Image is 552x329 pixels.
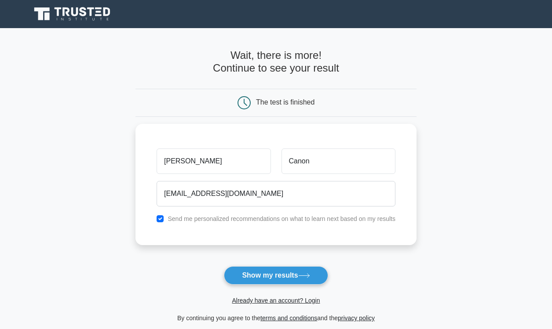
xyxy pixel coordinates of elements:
[168,215,395,222] label: Send me personalized recommendations on what to learn next based on my results
[130,313,422,323] div: By continuing you agree to the and the
[281,148,395,174] input: Last name
[135,49,417,75] h4: Wait, there is more! Continue to see your result
[224,266,328,285] button: Show my results
[157,181,395,206] input: Email
[338,315,375,322] a: privacy policy
[260,315,317,322] a: terms and conditions
[256,98,314,106] div: The test is finished
[232,297,320,304] a: Already have an account? Login
[157,148,271,174] input: First name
